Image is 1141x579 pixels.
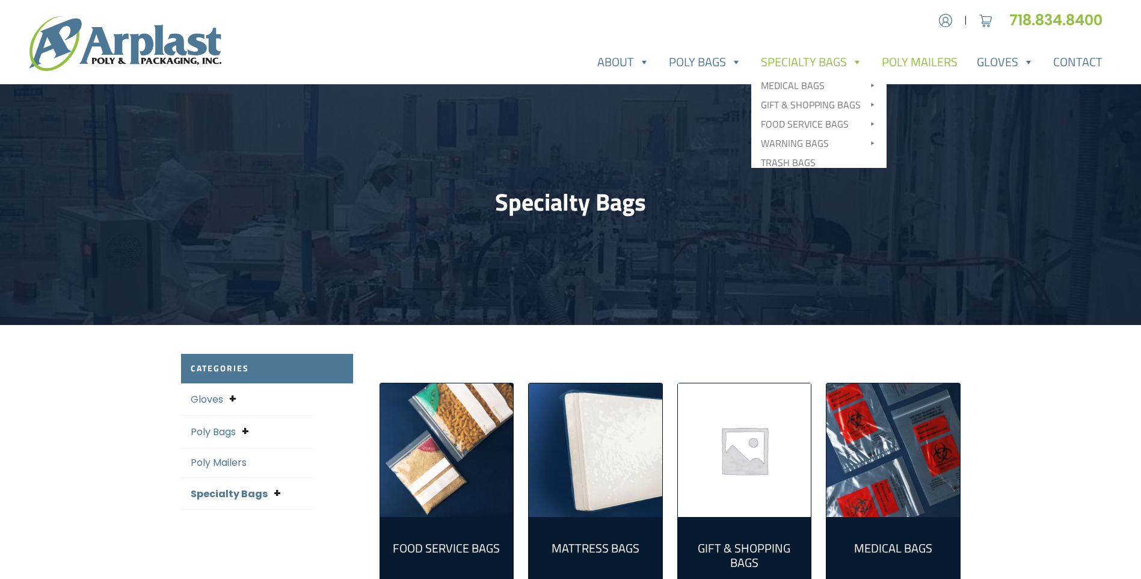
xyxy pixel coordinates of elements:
img: Food Service Bags [380,383,514,517]
a: Trash Bags [754,153,884,172]
a: Visit product category Gift & Shopping Bags [678,383,811,517]
span: | [964,13,967,28]
a: Gloves [191,392,223,406]
h2: Gift & Shopping Bags [687,541,802,570]
a: Poly Mailers [872,50,967,74]
h2: Categories [181,354,353,383]
h1: Specialty Bags [181,188,961,217]
a: Contact [1044,50,1112,74]
h2: Mattress Bags [538,541,653,556]
a: Visit product category Medical Bags [836,527,950,565]
a: Gloves [967,50,1044,74]
a: Poly Mailers [191,456,247,469]
a: Medical Bags [754,76,884,95]
a: About [588,50,659,74]
a: Food Service Bags [754,114,884,134]
a: Gift & Shopping Bags [754,95,884,114]
a: Specialty Bags [191,487,268,501]
img: logo [29,16,221,71]
a: Poly Bags [659,50,751,74]
a: Warning Bags [754,134,884,153]
a: Visit product category Food Service Bags [380,383,514,517]
a: Visit product category Mattress Bags [538,527,653,565]
a: Poly Bags [191,425,236,439]
a: Specialty Bags [751,50,872,74]
img: Gift & Shopping Bags [678,383,811,517]
a: Visit product category Mattress Bags [529,383,662,517]
h2: Food Service Bags [390,541,504,556]
img: Medical Bags [826,383,960,517]
h2: Medical Bags [836,541,950,556]
a: Visit product category Food Service Bags [390,527,504,565]
a: Visit product category Medical Bags [826,383,960,517]
img: Mattress Bags [529,383,662,517]
a: 718.834.8400 [1009,10,1112,30]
